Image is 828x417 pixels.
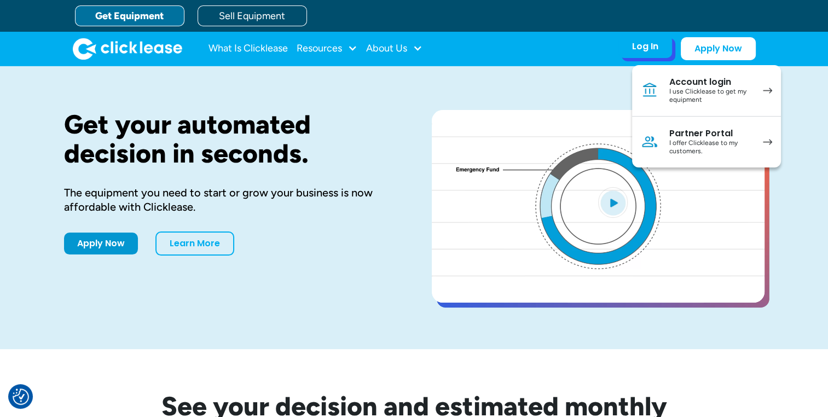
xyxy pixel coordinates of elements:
a: Apply Now [681,37,756,60]
a: Get Equipment [75,5,184,26]
img: Person icon [641,133,658,150]
a: Partner PortalI offer Clicklease to my customers. [632,117,781,167]
img: Revisit consent button [13,389,29,405]
a: Learn More [155,231,234,256]
h1: Get your automated decision in seconds. [64,110,397,168]
button: Consent Preferences [13,389,29,405]
div: Partner Portal [669,128,752,139]
div: Log In [632,41,658,52]
nav: Log In [632,65,781,167]
a: What Is Clicklease [209,38,288,60]
img: Clicklease logo [73,38,182,60]
img: Blue play button logo on a light blue circular background [598,187,628,218]
a: open lightbox [432,110,765,303]
img: arrow [763,88,772,94]
div: I offer Clicklease to my customers. [669,139,752,156]
a: Sell Equipment [198,5,307,26]
a: Account loginI use Clicklease to get my equipment [632,65,781,117]
div: Account login [669,77,752,88]
div: The equipment you need to start or grow your business is now affordable with Clicklease. [64,186,397,214]
div: Resources [297,38,357,60]
a: Apply Now [64,233,138,254]
a: home [73,38,182,60]
div: About Us [366,38,422,60]
div: I use Clicklease to get my equipment [669,88,752,105]
img: Bank icon [641,82,658,99]
img: arrow [763,139,772,145]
